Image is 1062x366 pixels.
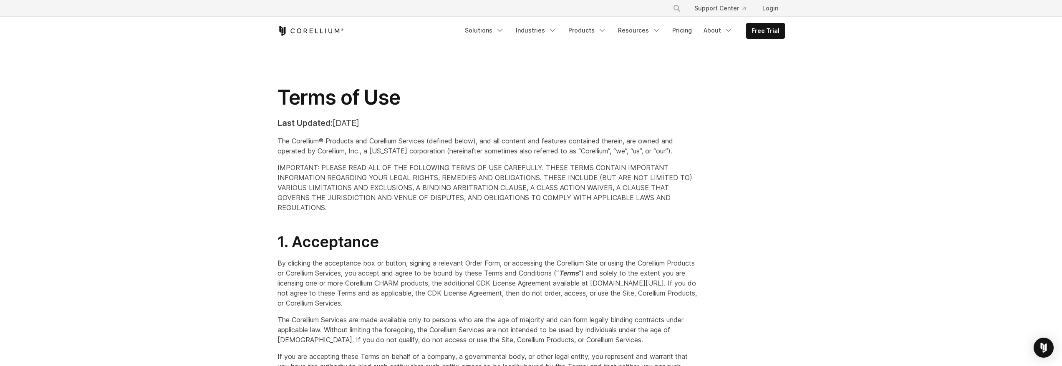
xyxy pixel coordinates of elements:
a: Products [563,23,611,38]
a: Industries [511,23,562,38]
a: Support Center [688,1,752,16]
a: Resources [613,23,666,38]
span: IMPORTANT: PLEASE READ ALL OF THE FOLLOWING TERMS OF USE CAREFULLY. THESE TERMS CONTAIN IMPORTANT... [277,163,692,212]
a: Login [756,1,785,16]
a: About [699,23,738,38]
div: Open Intercom Messenger [1034,338,1054,358]
p: [DATE] [277,117,698,129]
em: Terms [559,269,579,277]
a: Free Trial [747,23,785,38]
h1: Terms of Use [277,85,698,110]
span: The Corellium Services are made available only to persons who are the age of majority and can for... [277,316,684,344]
span: 1. Acceptance [277,233,379,251]
a: Corellium Home [277,26,344,36]
a: Pricing [667,23,697,38]
button: Search [669,1,684,16]
div: Navigation Menu [663,1,785,16]
span: By clicking the acceptance box or button, signing a relevant Order Form, or accessing the Corelli... [277,259,697,307]
strong: Last Updated: [277,118,333,128]
span: The Corellium® Products and Corellium Services (defined below), and all content and features cont... [277,137,673,155]
div: Navigation Menu [460,23,785,39]
a: Solutions [460,23,509,38]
